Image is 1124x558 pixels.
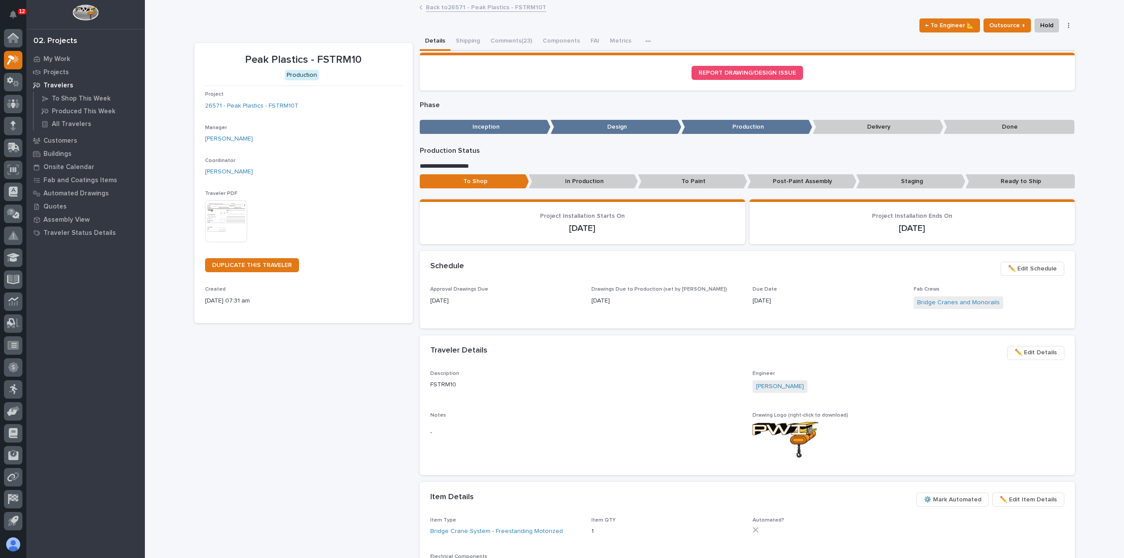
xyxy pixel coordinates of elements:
[26,52,145,65] a: My Work
[692,66,803,80] a: REPORT DRAWING/DESIGN ISSUE
[205,92,223,97] span: Project
[1000,494,1057,505] span: ✏️ Edit Item Details
[26,65,145,79] a: Projects
[591,296,742,306] p: [DATE]
[26,147,145,160] a: Buildings
[529,174,638,189] p: In Production
[426,2,546,12] a: Back to26571 - Peak Plastics - FSTRM10T
[34,118,145,130] a: All Travelers
[753,413,848,418] span: Drawing Logo (right-click to download)
[916,493,989,507] button: ⚙️ Mark Automated
[430,346,487,356] h2: Traveler Details
[540,213,625,219] span: Project Installation Starts On
[919,18,980,32] button: ← To Engineer 📐
[965,174,1075,189] p: Ready to Ship
[43,137,77,145] p: Customers
[420,120,551,134] p: Inception
[756,382,804,391] a: [PERSON_NAME]
[430,413,446,418] span: Notes
[605,32,637,51] button: Metrics
[26,200,145,213] a: Quotes
[205,258,299,272] a: DUPLICATE THIS TRAVELER
[205,191,238,196] span: Traveler PDF
[420,32,450,51] button: Details
[430,428,742,437] p: -
[753,296,903,306] p: [DATE]
[285,70,319,81] div: Production
[924,494,981,505] span: ⚙️ Mark Automated
[43,176,117,184] p: Fab and Coatings Items
[925,20,974,31] span: ← To Engineer 📐
[430,527,563,536] a: Bridge Crane System - Freestanding Motorized
[992,493,1064,507] button: ✏️ Edit Item Details
[26,160,145,173] a: Onsite Calendar
[420,174,529,189] p: To Shop
[914,287,940,292] span: Fab Crews
[205,287,226,292] span: Created
[4,535,22,554] button: users-avatar
[983,18,1031,32] button: Outsource ↑
[11,11,22,25] div: Notifications12
[753,422,818,457] img: ECsvrq4sW5BTb7TJkUYU4joblberWqaCG1blj1yGPvE
[19,8,25,14] p: 12
[591,287,727,292] span: Drawings Due to Production (set by [PERSON_NAME])
[212,262,292,268] span: DUPLICATE THIS TRAVELER
[34,92,145,104] a: To Shop This Week
[753,518,784,523] span: Automated?
[4,5,22,24] button: Notifications
[420,101,1075,109] p: Phase
[26,173,145,187] a: Fab and Coatings Items
[34,105,145,117] a: Produced This Week
[52,95,111,103] p: To Shop This Week
[591,527,742,536] p: 1
[430,380,742,389] p: FSTRM10
[551,120,681,134] p: Design
[430,518,456,523] span: Item Type
[43,203,67,211] p: Quotes
[760,223,1064,234] p: [DATE]
[753,371,775,376] span: Engineer
[205,134,253,144] a: [PERSON_NAME]
[420,147,1075,155] p: Production Status
[450,32,485,51] button: Shipping
[856,174,965,189] p: Staging
[26,134,145,147] a: Customers
[430,493,474,502] h2: Item Details
[43,190,109,198] p: Automated Drawings
[205,125,227,130] span: Manager
[430,296,581,306] p: [DATE]
[43,68,69,76] p: Projects
[430,371,459,376] span: Description
[537,32,585,51] button: Components
[1040,20,1053,31] span: Hold
[1008,263,1057,274] span: ✏️ Edit Schedule
[205,296,402,306] p: [DATE] 07:31 am
[747,174,857,189] p: Post-Paint Assembly
[813,120,944,134] p: Delivery
[43,229,116,237] p: Traveler Status Details
[205,54,402,66] p: Peak Plastics - FSTRM10
[43,163,94,171] p: Onsite Calendar
[43,150,72,158] p: Buildings
[33,36,77,46] div: 02. Projects
[681,120,812,134] p: Production
[917,298,1000,307] a: Bridge Cranes and Monorails
[72,4,98,21] img: Workspace Logo
[205,101,299,111] a: 26571 - Peak Plastics - FSTRM10T
[43,55,70,63] p: My Work
[430,223,735,234] p: [DATE]
[591,518,616,523] span: Item QTY
[638,174,747,189] p: To Paint
[26,213,145,226] a: Assembly View
[52,120,91,128] p: All Travelers
[43,216,90,224] p: Assembly View
[1001,262,1064,276] button: ✏️ Edit Schedule
[43,82,73,90] p: Travelers
[699,70,796,76] span: REPORT DRAWING/DESIGN ISSUE
[753,287,777,292] span: Due Date
[989,20,1025,31] span: Outsource ↑
[1015,347,1057,358] span: ✏️ Edit Details
[430,262,464,271] h2: Schedule
[26,79,145,92] a: Travelers
[430,287,488,292] span: Approval Drawings Due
